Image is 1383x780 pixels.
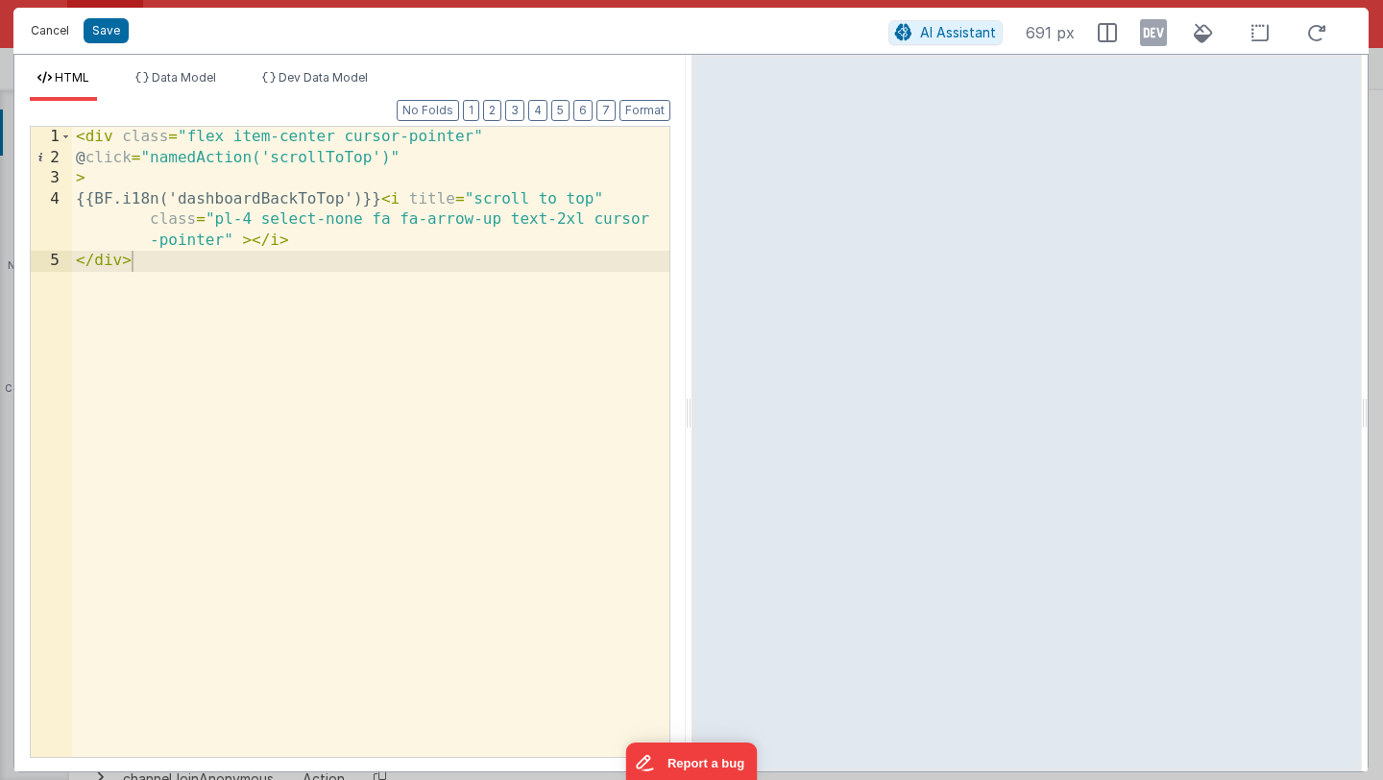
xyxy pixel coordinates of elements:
button: Cancel [21,17,79,44]
button: 4 [528,100,547,121]
span: Data Model [152,70,216,85]
button: 7 [596,100,616,121]
button: AI Assistant [888,20,1003,45]
button: 5 [551,100,570,121]
div: 1 [31,127,72,148]
button: 1 [463,100,479,121]
div: 2 [31,148,72,169]
button: Format [619,100,670,121]
button: 6 [573,100,593,121]
button: No Folds [397,100,459,121]
span: AI Assistant [920,24,996,40]
span: 691 px [1026,21,1075,44]
button: 3 [505,100,524,121]
button: Save [84,18,129,43]
span: Dev Data Model [279,70,368,85]
span: HTML [55,70,89,85]
div: 3 [31,168,72,189]
button: 2 [483,100,501,121]
div: 5 [31,251,72,272]
div: 4 [31,189,72,252]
